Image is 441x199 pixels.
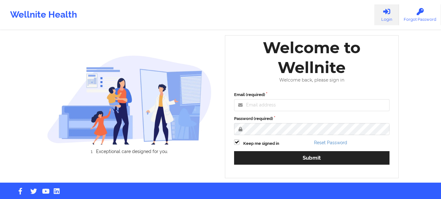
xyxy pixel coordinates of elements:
[243,140,279,147] label: Keep me signed in
[234,151,390,165] button: Submit
[230,38,394,77] div: Welcome to Wellnite
[230,77,394,83] div: Welcome back, please sign in
[47,55,212,144] img: wellnite-auth-hero_200.c722682e.png
[234,116,390,122] label: Password (required)
[52,149,212,154] li: Exceptional care designed for you.
[314,140,347,145] a: Reset Password
[374,4,399,25] a: Login
[234,99,390,111] input: Email address
[399,4,441,25] a: Forgot Password
[234,92,390,98] label: Email (required)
